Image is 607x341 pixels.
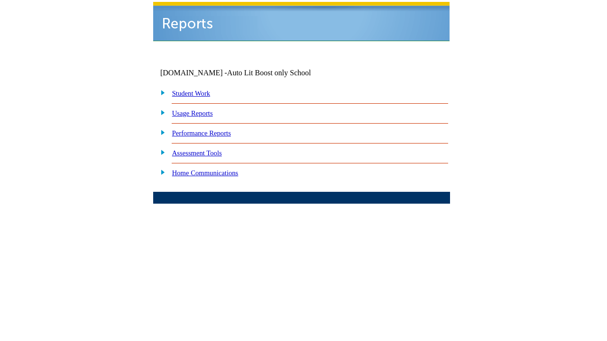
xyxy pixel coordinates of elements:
img: plus.gif [156,88,166,97]
td: [DOMAIN_NAME] - [160,69,335,77]
a: Assessment Tools [172,149,222,157]
a: Performance Reports [172,129,231,137]
img: plus.gif [156,148,166,156]
img: plus.gif [156,168,166,176]
img: plus.gif [156,128,166,136]
a: Student Work [172,90,210,97]
a: Home Communications [172,169,239,177]
a: Usage Reports [172,109,213,117]
nobr: Auto Lit Boost only School [227,69,311,77]
img: header [153,2,450,41]
img: plus.gif [156,108,166,117]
